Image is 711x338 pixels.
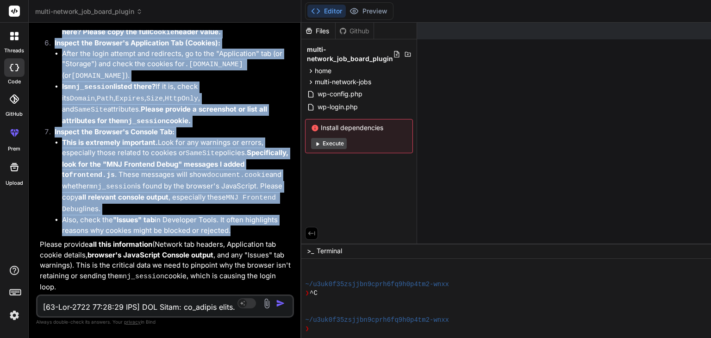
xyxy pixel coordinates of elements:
strong: Inspect the Browser's Console Tab: [55,127,175,136]
label: prem [8,145,20,153]
code: HttpOnly [165,95,198,103]
li: After the login attempt and redirects, go to the "Application" tab (or "Storage") and check the c... [62,49,292,82]
strong: Inspect the Browser's Application Tab (Cookies): [55,38,220,47]
span: privacy [124,319,141,325]
code: Expires [115,95,144,103]
strong: Is listed there? [62,82,156,91]
span: home [315,66,331,75]
strong: Please provide a screenshot or list all attributes for the cookie. [62,105,267,125]
strong: all relevant console output [78,193,168,201]
label: GitHub [6,110,23,118]
div: Files [301,26,335,36]
code: mnj_session [68,83,113,91]
img: icon [276,299,285,308]
code: MNJ Frontend Debug [62,194,276,213]
code: mnj_session [118,273,164,281]
span: multi-network-jobs [315,77,371,87]
code: SameSite [74,106,107,114]
span: ^C [310,289,318,298]
span: ~/u3uk0f35zsjjbn9cprh6fq9h0p4tm2-wnxx [305,280,449,289]
code: .[DOMAIN_NAME] [185,61,243,69]
img: settings [6,307,22,323]
li: If it is, check its , , , , , and attributes. [62,81,292,127]
span: wp-config.php [317,88,363,100]
button: Preview [346,5,391,18]
code: mnj_session [120,118,166,125]
strong: "Issues" tab [113,215,155,224]
code: Path [97,95,113,103]
code: frontend.js [69,171,115,179]
span: Terminal [317,246,342,256]
img: attachment [262,298,272,309]
button: Execute [311,138,347,149]
span: wp-login.php [317,101,359,113]
code: [DOMAIN_NAME] [71,72,125,80]
div: Github [336,26,374,36]
code: mnj_session [89,183,135,191]
span: ❯ [305,289,310,298]
code: document.cookie [207,171,269,179]
strong: browser's JavaScript Console output [87,250,213,259]
span: ❯ [305,325,310,333]
code: Cookie [150,29,175,37]
span: ~/u3uk0f35zsjjbn9cprh6fq9h0p4tm2-wnxx [305,316,449,325]
span: Install dependencies [311,123,407,132]
span: >_ [307,246,314,256]
button: Editor [307,5,346,18]
strong: This is extremely important. [62,138,158,147]
span: multi-network_job_board_plugin [35,7,143,16]
li: Also, check the in Developer Tools. It often highlights reasons why cookies might be blocked or r... [62,215,292,236]
code: SameSite [186,150,219,157]
li: Look for any warnings or errors, especially those related to cookies or policies. . These message... [62,138,292,215]
code: Size [146,95,163,103]
strong: Is present here? Please copy the full header value. [62,16,289,36]
span: multi-network_job_board_plugin [307,45,393,63]
label: Upload [6,179,23,187]
code: Domain [70,95,95,103]
p: Please provide (Network tab headers, Application tab cookie details, , and any "Issues" tab warni... [40,239,292,293]
strong: all this information [89,240,152,249]
label: threads [4,47,24,55]
label: code [8,78,21,86]
strong: Specifically, look for the "MNJ Frontend Debug" messages I added to [62,148,288,179]
p: Always double-check its answers. Your in Bind [36,318,294,326]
